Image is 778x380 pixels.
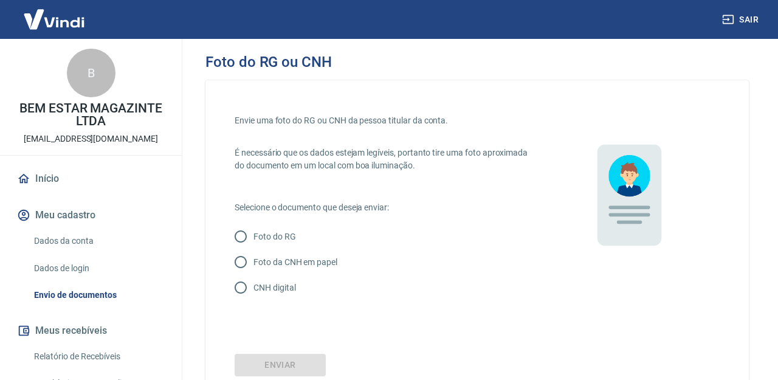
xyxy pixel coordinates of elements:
[235,147,537,172] p: É necessário que os dados estejam legíveis, portanto tire uma foto aproximada do documento em um ...
[720,9,763,31] button: Sair
[15,202,167,229] button: Meu cadastro
[253,230,296,243] p: Foto do RG
[15,1,94,38] img: Vindi
[253,282,295,294] p: CNH digital
[24,133,158,145] p: [EMAIL_ADDRESS][DOMAIN_NAME]
[15,165,167,192] a: Início
[235,114,537,127] p: Envie uma foto do RG ou CNH da pessoa titular da conta.
[15,317,167,344] button: Meus recebíveis
[253,256,337,269] p: Foto da CNH em papel
[205,54,332,71] h3: Foto do RG ou CNH
[29,344,167,369] a: Relatório de Recebíveis
[29,229,167,254] a: Dados da conta
[235,201,537,214] p: Selecione o documento que deseja enviar:
[67,49,115,97] div: B
[29,256,167,281] a: Dados de login
[29,283,167,308] a: Envio de documentos
[537,109,720,292] img: 9UttyuGgyT+7LlLseZI9Bh5IL9fdlyU7YsUREGKXXh6YNWHhDkCHSobsCnUJ8bxtmpXAruDXapAwAAAAAAAAAAAAAAAAAAAAA...
[10,102,172,128] p: BEM ESTAR MAGAZINTE LTDA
